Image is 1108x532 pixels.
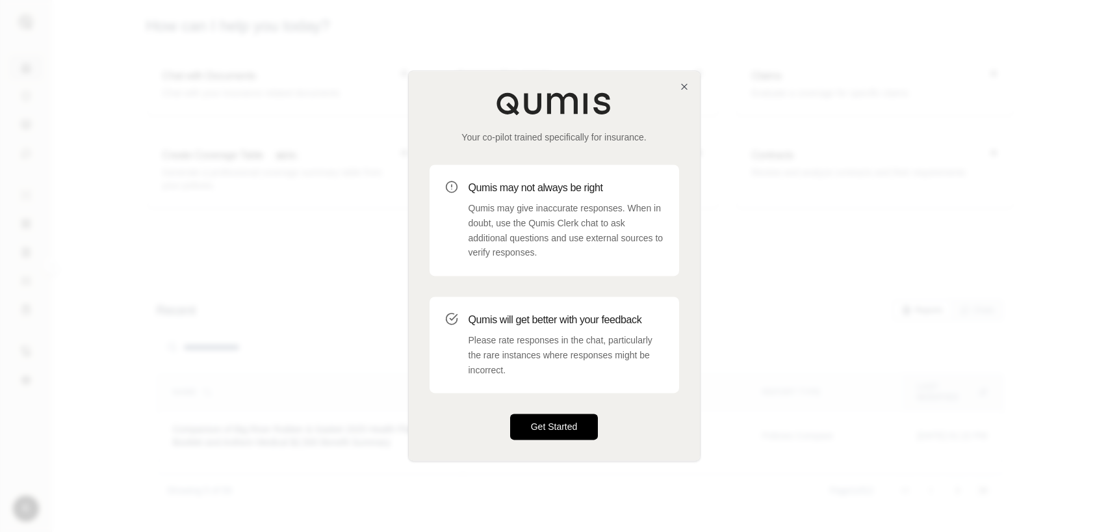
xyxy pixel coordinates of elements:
[496,92,613,115] img: Qumis Logo
[469,201,664,260] p: Qumis may give inaccurate responses. When in doubt, use the Qumis Clerk chat to ask additional qu...
[469,312,664,328] h3: Qumis will get better with your feedback
[430,131,679,144] p: Your co-pilot trained specifically for insurance.
[510,414,599,440] button: Get Started
[469,180,664,196] h3: Qumis may not always be right
[469,333,664,377] p: Please rate responses in the chat, particularly the rare instances where responses might be incor...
